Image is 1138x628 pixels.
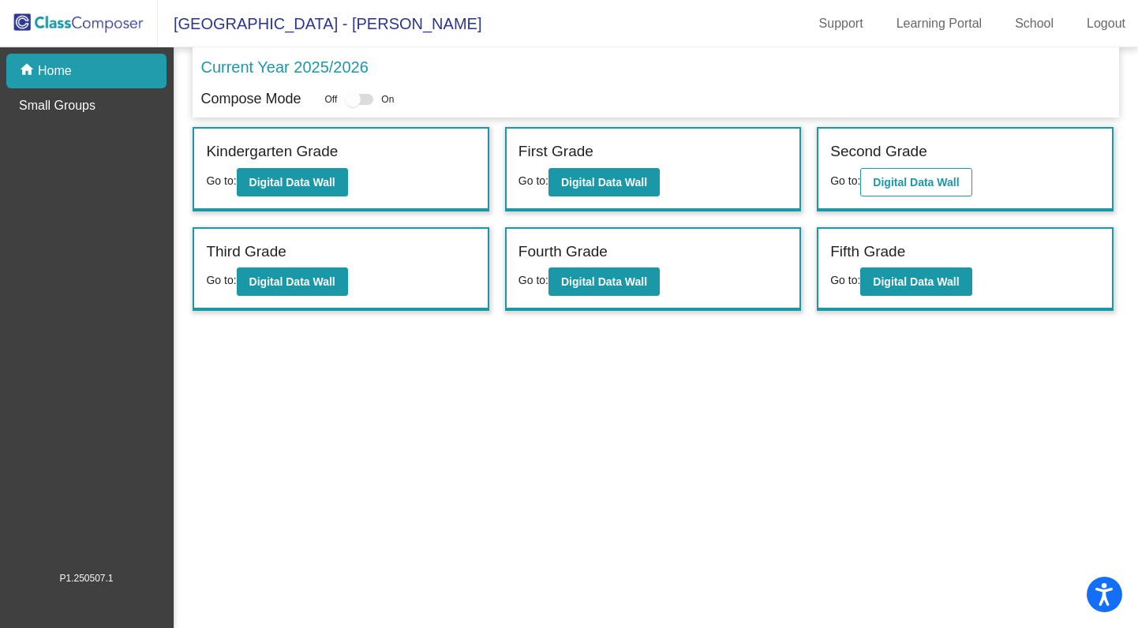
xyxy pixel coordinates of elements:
a: School [1002,11,1066,36]
b: Digital Data Wall [249,275,335,288]
button: Digital Data Wall [237,168,348,196]
a: Support [807,11,876,36]
mat-icon: home [19,62,38,80]
a: Logout [1074,11,1138,36]
button: Digital Data Wall [548,168,660,196]
span: [GEOGRAPHIC_DATA] - [PERSON_NAME] [158,11,481,36]
label: Fifth Grade [830,241,905,264]
label: Fourth Grade [518,241,608,264]
span: Go to: [830,174,860,187]
b: Digital Data Wall [873,176,959,189]
span: Go to: [518,174,548,187]
label: Kindergarten Grade [206,140,338,163]
label: Second Grade [830,140,927,163]
span: Go to: [206,274,236,286]
span: Go to: [830,274,860,286]
label: First Grade [518,140,593,163]
button: Digital Data Wall [860,168,971,196]
button: Digital Data Wall [548,267,660,296]
p: Home [38,62,72,80]
button: Digital Data Wall [860,267,971,296]
b: Digital Data Wall [561,176,647,189]
a: Learning Portal [884,11,995,36]
label: Third Grade [206,241,286,264]
p: Current Year 2025/2026 [200,55,368,79]
b: Digital Data Wall [873,275,959,288]
b: Digital Data Wall [561,275,647,288]
span: On [381,92,394,107]
span: Go to: [206,174,236,187]
span: Off [325,92,338,107]
span: Go to: [518,274,548,286]
p: Compose Mode [200,88,301,110]
b: Digital Data Wall [249,176,335,189]
button: Digital Data Wall [237,267,348,296]
p: Small Groups [19,96,95,115]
